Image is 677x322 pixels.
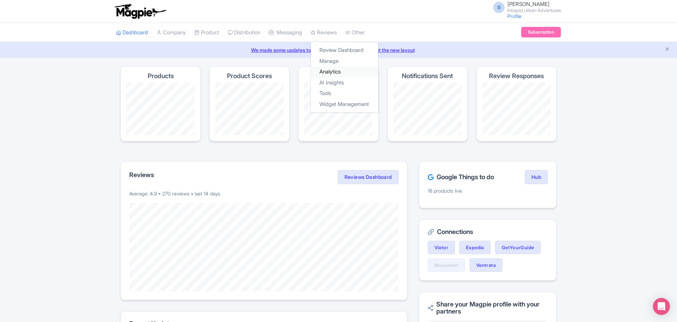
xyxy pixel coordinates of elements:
h2: Reviews [129,171,154,178]
a: GetYourGuide [495,241,541,254]
a: Company [157,23,186,42]
a: Messaging [269,23,302,42]
img: logo-ab69f6fb50320c5b225c76a69d11143b.png [113,4,167,19]
h2: Google Things to do [428,174,494,181]
h4: Review Responses [489,72,544,80]
a: Subscription [521,27,561,37]
a: Tools [311,88,378,99]
div: Open Intercom Messenger [653,298,670,315]
small: Intrepid Urban Adventures [507,8,561,13]
a: Distribution [228,23,260,42]
a: Manage [311,56,378,67]
a: Review Dashboard [311,45,378,56]
h2: Share your Magpie profile with your partners [428,301,548,315]
h4: Products [148,72,174,80]
a: AI Insights [311,77,378,88]
p: Average: 4.9 • 270 reviews • last 14 days [129,190,399,197]
p: 18 products live [428,187,548,194]
span: [PERSON_NAME] [507,1,550,7]
a: Musement [428,258,465,272]
span: B [493,2,505,13]
a: Analytics [311,66,378,77]
a: Viator [428,241,455,254]
a: Product [194,23,219,42]
a: Reviews Dashboard [338,170,399,184]
h4: Notifications Sent [402,72,453,80]
a: Expedia [459,241,491,254]
a: Ventrata [470,258,502,272]
a: Other [345,23,365,42]
a: We made some updates to the platform. Read more about the new layout [4,46,673,54]
h4: Product Scores [227,72,272,80]
a: Profile [507,13,522,19]
a: Reviews [311,23,337,42]
a: Hub [525,170,548,184]
a: B [PERSON_NAME] Intrepid Urban Adventures [489,1,561,13]
button: Close announcement [665,46,670,54]
h2: Connections [428,228,548,235]
a: Widget Management [311,99,378,110]
a: Dashboard [116,23,148,42]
